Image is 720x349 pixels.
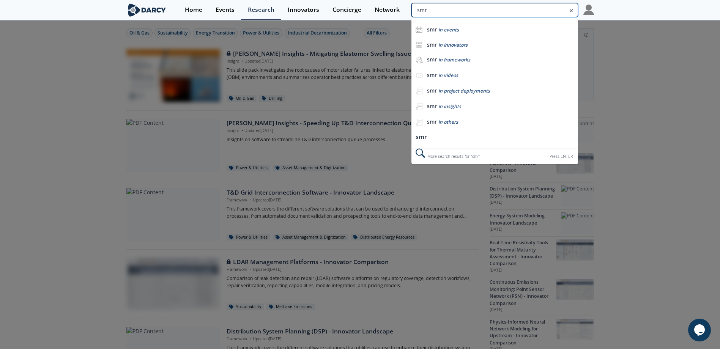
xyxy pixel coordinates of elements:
img: Profile [583,5,594,15]
b: smr [427,87,437,94]
iframe: chat widget [688,319,712,341]
div: Events [216,7,235,13]
b: smr [427,26,437,33]
div: Home [185,7,202,13]
b: smr [427,71,437,79]
img: icon [416,26,422,33]
div: More search results for " smr " [411,148,578,164]
div: Network [375,7,400,13]
div: Innovators [288,7,319,13]
span: in insights [438,103,461,110]
div: Press ENTER [550,152,573,160]
span: in events [438,27,459,33]
img: logo-wide.svg [126,3,168,17]
span: in innovators [438,42,468,48]
li: smr [411,130,578,144]
b: smr [427,41,437,48]
img: icon [416,41,422,48]
span: in frameworks [438,57,470,63]
b: smr [427,56,437,63]
div: Research [248,7,274,13]
b: smr [427,118,437,125]
input: Advanced Search [411,3,578,17]
b: smr [427,102,437,110]
span: in others [438,119,458,125]
span: in project deployments [438,88,490,94]
span: in videos [438,72,458,79]
div: Concierge [332,7,361,13]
